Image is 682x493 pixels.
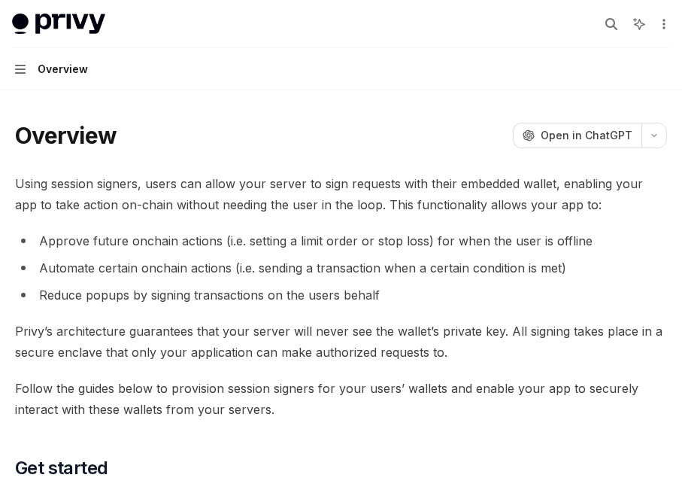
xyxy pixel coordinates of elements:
span: Get started [15,456,108,480]
img: light logo [12,14,105,35]
div: Overview [38,60,88,78]
li: Reduce popups by signing transactions on the users behalf [15,285,667,306]
button: More actions [655,14,670,35]
li: Automate certain onchain actions (i.e. sending a transaction when a certain condition is met) [15,257,667,278]
span: Follow the guides below to provision session signers for your users’ wallets and enable your app ... [15,378,667,420]
span: Open in ChatGPT [541,128,632,143]
h1: Overview [15,122,117,149]
li: Approve future onchain actions (i.e. setting a limit order or stop loss) for when the user is off... [15,230,667,251]
span: Privy’s architecture guarantees that your server will never see the wallet’s private key. All sig... [15,321,667,363]
span: Using session signers, users can allow your server to sign requests with their embedded wallet, e... [15,173,667,215]
button: Open in ChatGPT [513,123,641,148]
